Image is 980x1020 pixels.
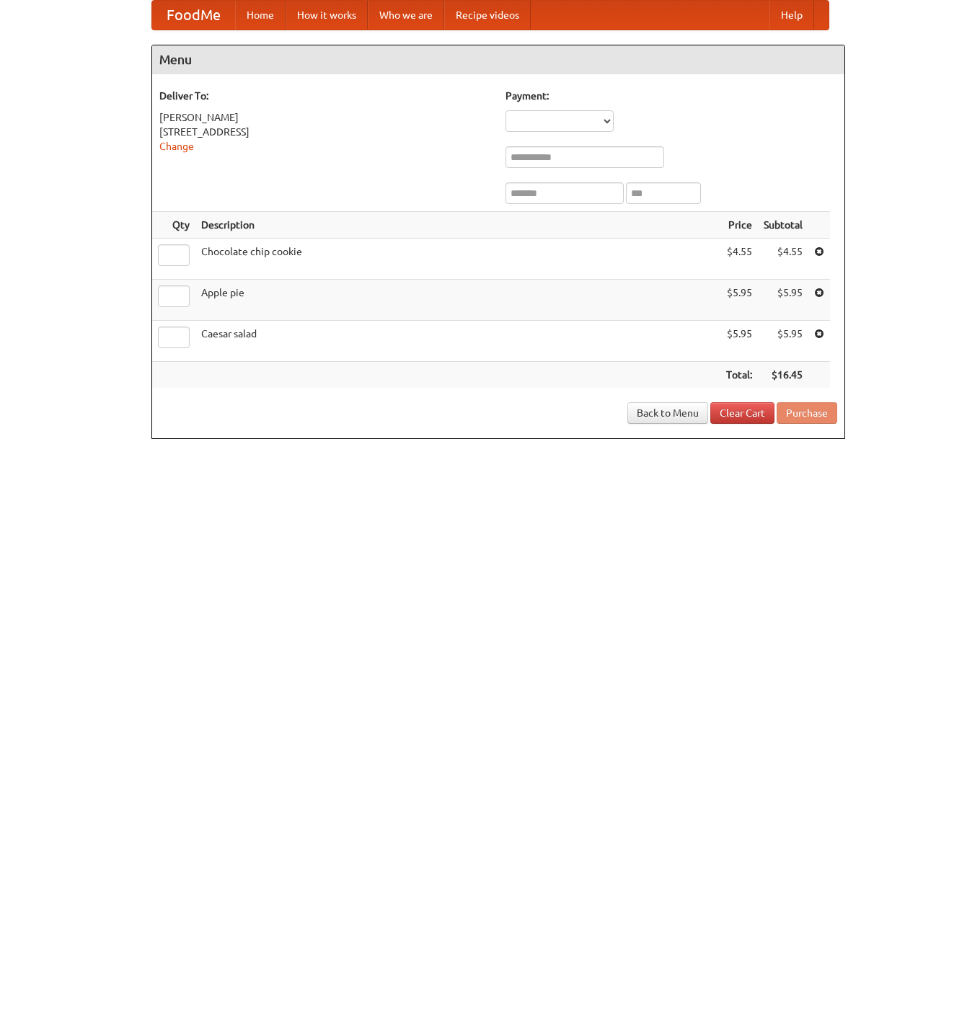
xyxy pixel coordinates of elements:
[720,321,758,362] td: $5.95
[758,321,808,362] td: $5.95
[195,212,720,239] th: Description
[720,362,758,389] th: Total:
[368,1,444,30] a: Who we are
[720,280,758,321] td: $5.95
[710,402,774,424] a: Clear Cart
[720,239,758,280] td: $4.55
[195,280,720,321] td: Apple pie
[152,45,844,74] h4: Menu
[159,141,194,152] a: Change
[159,125,491,139] div: [STREET_ADDRESS]
[159,110,491,125] div: [PERSON_NAME]
[506,89,837,103] h5: Payment:
[152,1,235,30] a: FoodMe
[286,1,368,30] a: How it works
[235,1,286,30] a: Home
[758,362,808,389] th: $16.45
[159,89,491,103] h5: Deliver To:
[195,239,720,280] td: Chocolate chip cookie
[444,1,531,30] a: Recipe videos
[152,212,195,239] th: Qty
[627,402,708,424] a: Back to Menu
[758,280,808,321] td: $5.95
[720,212,758,239] th: Price
[758,212,808,239] th: Subtotal
[769,1,814,30] a: Help
[758,239,808,280] td: $4.55
[777,402,837,424] button: Purchase
[195,321,720,362] td: Caesar salad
